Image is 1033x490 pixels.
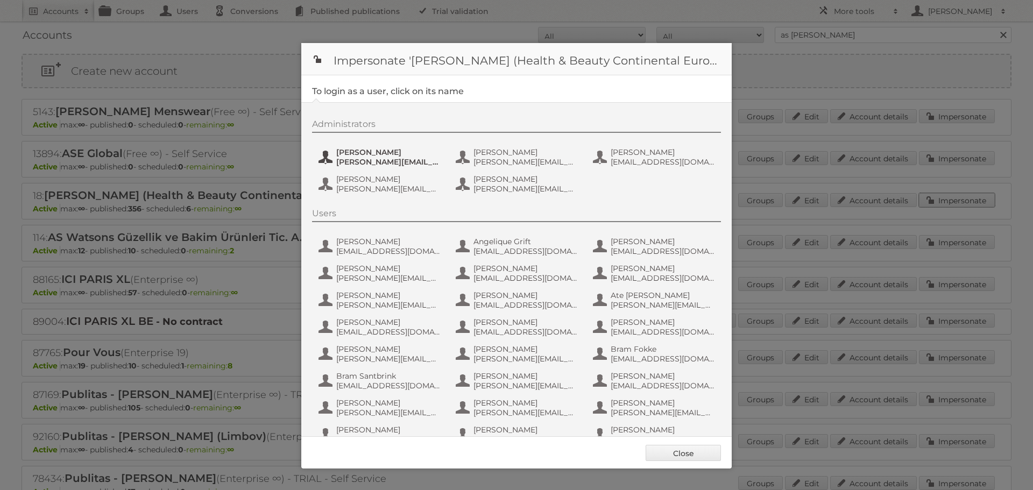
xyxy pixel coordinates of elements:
[301,43,732,75] h1: Impersonate '[PERSON_NAME] (Health & Beauty Continental Europe) B.V.'
[592,370,718,392] button: [PERSON_NAME] [EMAIL_ADDRESS][DOMAIN_NAME]
[312,86,464,96] legend: To login as a user, click on its name
[611,327,715,337] span: [EMAIL_ADDRESS][DOMAIN_NAME]
[611,290,715,300] span: Ate [PERSON_NAME]
[473,147,578,157] span: [PERSON_NAME]
[317,370,444,392] button: Bram Santbrink [EMAIL_ADDRESS][DOMAIN_NAME]
[473,344,578,354] span: [PERSON_NAME]
[317,262,444,284] button: [PERSON_NAME] [PERSON_NAME][EMAIL_ADDRESS][DOMAIN_NAME]
[336,147,441,157] span: [PERSON_NAME]
[592,262,718,284] button: [PERSON_NAME] [EMAIL_ADDRESS][DOMAIN_NAME]
[455,173,581,195] button: [PERSON_NAME] [PERSON_NAME][EMAIL_ADDRESS][DOMAIN_NAME]
[473,157,578,167] span: [PERSON_NAME][EMAIL_ADDRESS][DOMAIN_NAME]
[611,408,715,417] span: [PERSON_NAME][EMAIL_ADDRESS][DOMAIN_NAME]
[592,289,718,311] button: Ate [PERSON_NAME] [PERSON_NAME][EMAIL_ADDRESS][DOMAIN_NAME]
[455,236,581,257] button: Angelique Grift [EMAIL_ADDRESS][DOMAIN_NAME]
[592,146,718,168] button: [PERSON_NAME] [EMAIL_ADDRESS][DOMAIN_NAME]
[592,424,718,445] button: [PERSON_NAME] [PERSON_NAME][EMAIL_ADDRESS][DOMAIN_NAME]
[611,435,715,444] span: [PERSON_NAME][EMAIL_ADDRESS][DOMAIN_NAME]
[611,371,715,381] span: [PERSON_NAME]
[473,300,578,310] span: [EMAIL_ADDRESS][DOMAIN_NAME]
[455,289,581,311] button: [PERSON_NAME] [EMAIL_ADDRESS][DOMAIN_NAME]
[455,343,581,365] button: [PERSON_NAME] [PERSON_NAME][EMAIL_ADDRESS][DOMAIN_NAME]
[473,435,578,444] span: [PERSON_NAME][EMAIL_ADDRESS][DOMAIN_NAME]
[455,262,581,284] button: [PERSON_NAME] [EMAIL_ADDRESS][DOMAIN_NAME]
[473,425,578,435] span: [PERSON_NAME]
[336,425,441,435] span: [PERSON_NAME]
[473,317,578,327] span: [PERSON_NAME]
[312,208,721,222] div: Users
[473,398,578,408] span: [PERSON_NAME]
[592,316,718,338] button: [PERSON_NAME] [EMAIL_ADDRESS][DOMAIN_NAME]
[473,264,578,273] span: [PERSON_NAME]
[455,397,581,418] button: [PERSON_NAME] [PERSON_NAME][EMAIL_ADDRESS][DOMAIN_NAME]
[336,398,441,408] span: [PERSON_NAME]
[611,157,715,167] span: [EMAIL_ADDRESS][DOMAIN_NAME]
[336,300,441,310] span: [PERSON_NAME][EMAIL_ADDRESS][DOMAIN_NAME]
[336,381,441,390] span: [EMAIL_ADDRESS][DOMAIN_NAME]
[336,327,441,337] span: [EMAIL_ADDRESS][DOMAIN_NAME]
[336,435,441,444] span: [PERSON_NAME][EMAIL_ADDRESS][DOMAIN_NAME]
[592,397,718,418] button: [PERSON_NAME] [PERSON_NAME][EMAIL_ADDRESS][DOMAIN_NAME]
[473,273,578,283] span: [EMAIL_ADDRESS][DOMAIN_NAME]
[336,157,441,167] span: [PERSON_NAME][EMAIL_ADDRESS][DOMAIN_NAME]
[336,408,441,417] span: [PERSON_NAME][EMAIL_ADDRESS][DOMAIN_NAME]
[336,184,441,194] span: [PERSON_NAME][EMAIL_ADDRESS][DOMAIN_NAME]
[317,146,444,168] button: [PERSON_NAME] [PERSON_NAME][EMAIL_ADDRESS][DOMAIN_NAME]
[611,273,715,283] span: [EMAIL_ADDRESS][DOMAIN_NAME]
[611,354,715,364] span: [EMAIL_ADDRESS][DOMAIN_NAME]
[592,343,718,365] button: Bram Fokke [EMAIL_ADDRESS][DOMAIN_NAME]
[336,354,441,364] span: [PERSON_NAME][EMAIL_ADDRESS][DOMAIN_NAME]
[473,246,578,256] span: [EMAIL_ADDRESS][DOMAIN_NAME]
[317,424,444,445] button: [PERSON_NAME] [PERSON_NAME][EMAIL_ADDRESS][DOMAIN_NAME]
[317,236,444,257] button: [PERSON_NAME] [EMAIL_ADDRESS][DOMAIN_NAME]
[336,371,441,381] span: Bram Santbrink
[455,316,581,338] button: [PERSON_NAME] [EMAIL_ADDRESS][DOMAIN_NAME]
[312,119,721,133] div: Administrators
[473,174,578,184] span: [PERSON_NAME]
[611,381,715,390] span: [EMAIL_ADDRESS][DOMAIN_NAME]
[611,246,715,256] span: [EMAIL_ADDRESS][DOMAIN_NAME]
[611,237,715,246] span: [PERSON_NAME]
[336,273,441,283] span: [PERSON_NAME][EMAIL_ADDRESS][DOMAIN_NAME]
[455,424,581,445] button: [PERSON_NAME] [PERSON_NAME][EMAIL_ADDRESS][DOMAIN_NAME]
[317,316,444,338] button: [PERSON_NAME] [EMAIL_ADDRESS][DOMAIN_NAME]
[611,147,715,157] span: [PERSON_NAME]
[317,397,444,418] button: [PERSON_NAME] [PERSON_NAME][EMAIL_ADDRESS][DOMAIN_NAME]
[646,445,721,461] a: Close
[455,146,581,168] button: [PERSON_NAME] [PERSON_NAME][EMAIL_ADDRESS][DOMAIN_NAME]
[611,425,715,435] span: [PERSON_NAME]
[611,317,715,327] span: [PERSON_NAME]
[473,371,578,381] span: [PERSON_NAME]
[336,344,441,354] span: [PERSON_NAME]
[317,343,444,365] button: [PERSON_NAME] [PERSON_NAME][EMAIL_ADDRESS][DOMAIN_NAME]
[592,236,718,257] button: [PERSON_NAME] [EMAIL_ADDRESS][DOMAIN_NAME]
[611,300,715,310] span: [PERSON_NAME][EMAIL_ADDRESS][DOMAIN_NAME]
[336,237,441,246] span: [PERSON_NAME]
[611,398,715,408] span: [PERSON_NAME]
[611,264,715,273] span: [PERSON_NAME]
[317,289,444,311] button: [PERSON_NAME] [PERSON_NAME][EMAIL_ADDRESS][DOMAIN_NAME]
[455,370,581,392] button: [PERSON_NAME] [PERSON_NAME][EMAIL_ADDRESS][DOMAIN_NAME]
[473,408,578,417] span: [PERSON_NAME][EMAIL_ADDRESS][DOMAIN_NAME]
[473,237,578,246] span: Angelique Grift
[473,354,578,364] span: [PERSON_NAME][EMAIL_ADDRESS][DOMAIN_NAME]
[336,290,441,300] span: [PERSON_NAME]
[473,381,578,390] span: [PERSON_NAME][EMAIL_ADDRESS][DOMAIN_NAME]
[473,327,578,337] span: [EMAIL_ADDRESS][DOMAIN_NAME]
[336,317,441,327] span: [PERSON_NAME]
[317,173,444,195] button: [PERSON_NAME] [PERSON_NAME][EMAIL_ADDRESS][DOMAIN_NAME]
[336,246,441,256] span: [EMAIL_ADDRESS][DOMAIN_NAME]
[336,174,441,184] span: [PERSON_NAME]
[473,184,578,194] span: [PERSON_NAME][EMAIL_ADDRESS][DOMAIN_NAME]
[336,264,441,273] span: [PERSON_NAME]
[473,290,578,300] span: [PERSON_NAME]
[611,344,715,354] span: Bram Fokke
